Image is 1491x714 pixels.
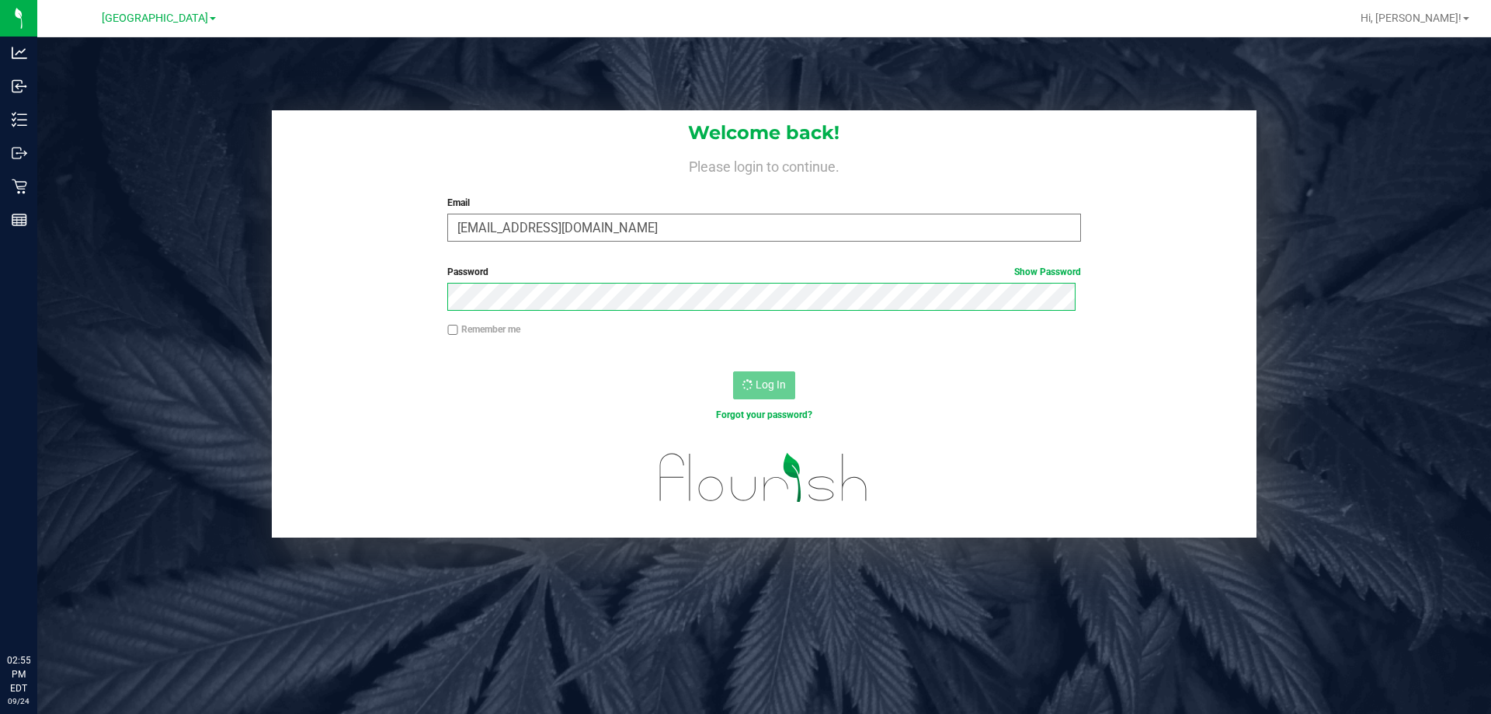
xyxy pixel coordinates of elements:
[641,438,887,517] img: flourish_logo.svg
[7,695,30,707] p: 09/24
[12,112,27,127] inline-svg: Inventory
[1361,12,1461,24] span: Hi, [PERSON_NAME]!
[447,322,520,336] label: Remember me
[272,155,1256,174] h4: Please login to continue.
[12,179,27,194] inline-svg: Retail
[447,266,488,277] span: Password
[733,371,795,399] button: Log In
[102,12,208,25] span: [GEOGRAPHIC_DATA]
[12,78,27,94] inline-svg: Inbound
[1014,266,1081,277] a: Show Password
[12,212,27,228] inline-svg: Reports
[756,378,786,391] span: Log In
[7,653,30,695] p: 02:55 PM EDT
[272,123,1256,143] h1: Welcome back!
[716,409,812,420] a: Forgot your password?
[12,145,27,161] inline-svg: Outbound
[12,45,27,61] inline-svg: Analytics
[447,325,458,336] input: Remember me
[447,196,1080,210] label: Email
